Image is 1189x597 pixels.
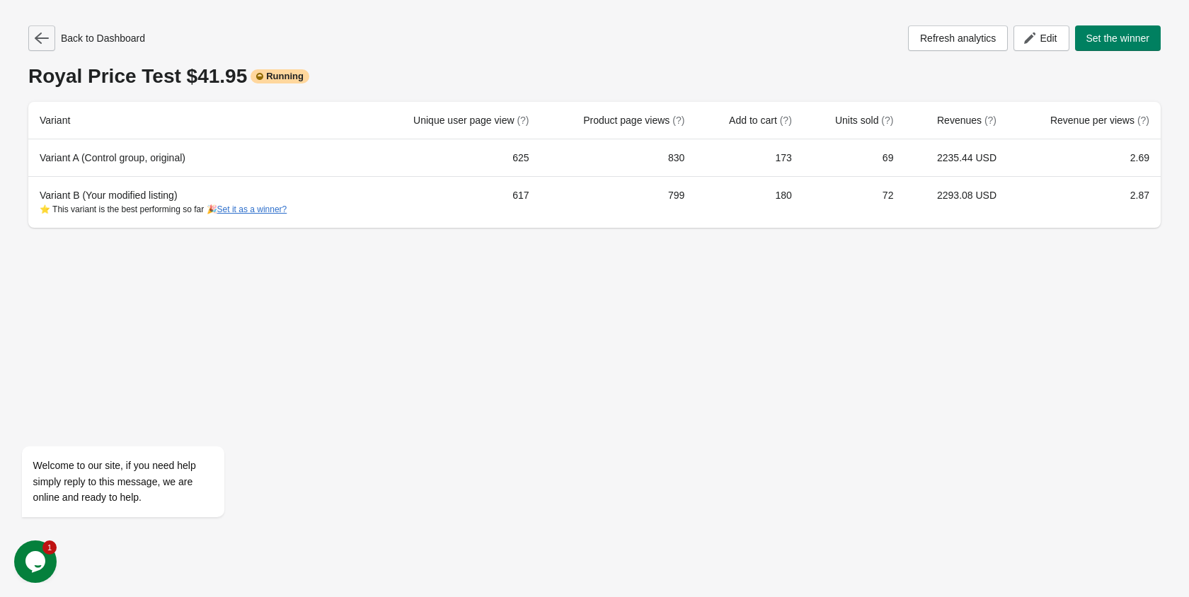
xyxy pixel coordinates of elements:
[367,139,540,176] td: 625
[1008,176,1161,228] td: 2.87
[40,151,355,165] div: Variant A (Control group, original)
[541,139,696,176] td: 830
[729,115,792,126] span: Add to cart
[920,33,996,44] span: Refresh analytics
[1075,25,1161,51] button: Set the winner
[583,115,684,126] span: Product page views
[803,176,905,228] td: 72
[517,115,529,126] span: (?)
[367,176,540,228] td: 617
[28,25,145,51] div: Back to Dashboard
[40,188,355,216] div: Variant B (Your modified listing)
[14,540,59,583] iframe: chat widget
[908,25,1008,51] button: Refresh analytics
[881,115,893,126] span: (?)
[541,176,696,228] td: 799
[14,318,269,533] iframe: chat widget
[1008,139,1161,176] td: 2.69
[40,202,355,216] div: ⭐ This variant is the best performing so far 🎉
[1013,25,1069,51] button: Edit
[217,204,287,214] button: Set it as a winner?
[780,115,792,126] span: (?)
[672,115,684,126] span: (?)
[696,176,803,228] td: 180
[1040,33,1057,44] span: Edit
[1086,33,1150,44] span: Set the winner
[1050,115,1149,126] span: Revenue per views
[803,139,905,176] td: 69
[984,115,996,126] span: (?)
[696,139,803,176] td: 173
[28,102,367,139] th: Variant
[904,176,1008,228] td: 2293.08 USD
[413,115,529,126] span: Unique user page view
[835,115,893,126] span: Units sold
[251,69,309,83] div: Running
[904,139,1008,176] td: 2235.44 USD
[1137,115,1149,126] span: (?)
[937,115,996,126] span: Revenues
[28,65,1161,88] div: Royal Price Test $41.95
